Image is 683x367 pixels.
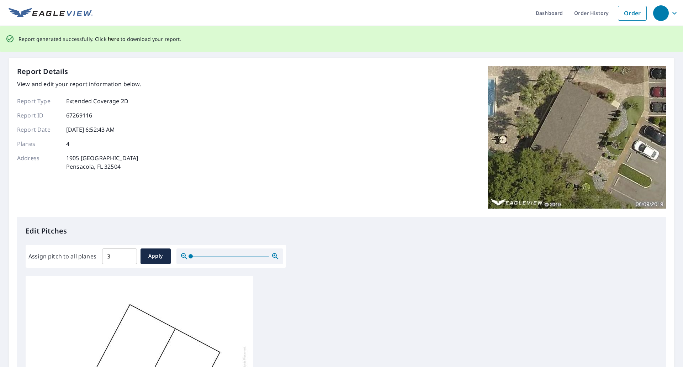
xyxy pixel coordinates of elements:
p: [DATE] 6:52:43 AM [66,125,115,134]
a: Order [618,6,647,21]
p: Planes [17,140,60,148]
p: 4 [66,140,69,148]
img: EV Logo [9,8,92,19]
p: View and edit your report information below. [17,80,141,88]
p: Report generated successfully. Click to download your report. [18,35,181,43]
button: Apply [141,248,171,264]
span: Apply [146,252,165,261]
p: Report Type [17,97,60,105]
p: Report Details [17,66,68,77]
p: Address [17,154,60,171]
p: 1905 [GEOGRAPHIC_DATA] Pensacola, FL 32504 [66,154,138,171]
img: Top image [488,66,666,209]
p: Edit Pitches [26,226,657,236]
button: here [108,35,120,43]
label: Assign pitch to all planes [28,252,96,261]
p: Report Date [17,125,60,134]
p: Extended Coverage 2D [66,97,128,105]
p: Report ID [17,111,60,120]
p: 67269116 [66,111,92,120]
input: 00.0 [102,246,137,266]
